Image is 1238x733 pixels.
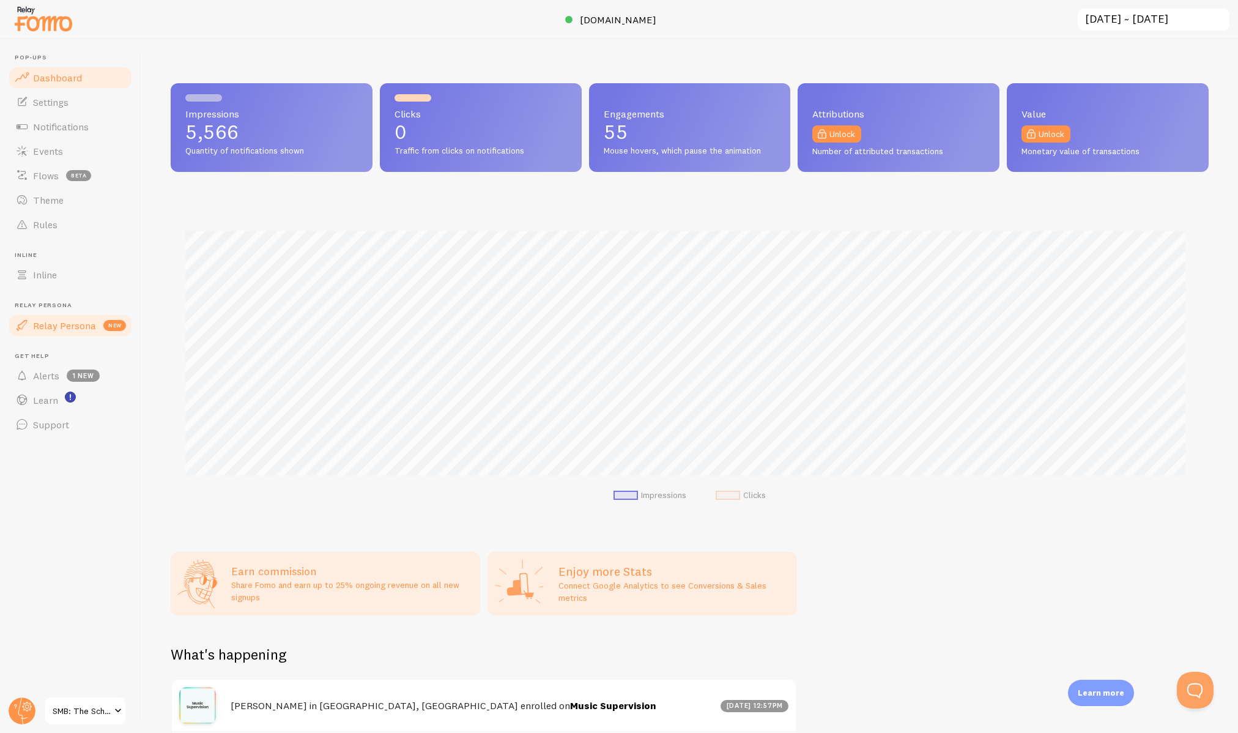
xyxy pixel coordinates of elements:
[558,564,790,579] h2: Enjoy more Stats
[570,699,656,712] a: Music Supervision
[1021,146,1194,157] span: Monetary value of transactions
[66,170,91,181] span: beta
[231,579,473,603] p: Share Fomo and earn up to 25% ongoing revenue on all new signups
[7,65,133,90] a: Dashboard
[7,388,133,412] a: Learn
[171,645,286,664] h2: What's happening
[33,96,69,108] span: Settings
[33,145,63,157] span: Events
[716,490,766,501] li: Clicks
[1068,680,1134,706] div: Learn more
[7,163,133,188] a: Flows beta
[1078,687,1124,699] p: Learn more
[7,363,133,388] a: Alerts 1 new
[15,54,133,62] span: Pop-ups
[1177,672,1214,709] iframe: Help Scout Beacon - Open
[7,262,133,287] a: Inline
[15,251,133,259] span: Inline
[7,412,133,437] a: Support
[33,169,59,182] span: Flows
[33,121,89,133] span: Notifications
[33,370,59,382] span: Alerts
[231,699,713,712] h4: [PERSON_NAME] in [GEOGRAPHIC_DATA], [GEOGRAPHIC_DATA] enrolled on
[395,146,567,157] span: Traffic from clicks on notifications
[812,125,861,143] a: Unlock
[33,394,58,406] span: Learn
[7,188,133,212] a: Theme
[487,552,797,616] a: Enjoy more Stats Connect Google Analytics to see Conversions & Sales metrics
[103,320,126,331] span: new
[721,700,788,712] div: [DATE] 12:57pm
[604,146,776,157] span: Mouse hovers, which pause the animation
[185,109,358,119] span: Impressions
[67,370,100,382] span: 1 new
[395,122,567,142] p: 0
[53,704,111,718] span: SMB: The School of Music Business
[395,109,567,119] span: Clicks
[33,269,57,281] span: Inline
[604,122,776,142] p: 55
[7,212,133,237] a: Rules
[33,194,64,206] span: Theme
[65,392,76,403] svg: <p>Watch New Feature Tutorials!</p>
[13,3,74,34] img: fomo-relay-logo-orange.svg
[33,419,69,431] span: Support
[231,564,473,578] h3: Earn commission
[1021,125,1070,143] a: Unlock
[604,109,776,119] span: Engagements
[7,114,133,139] a: Notifications
[15,352,133,360] span: Get Help
[812,109,985,119] span: Attributions
[33,319,96,332] span: Relay Persona
[33,218,57,231] span: Rules
[7,313,133,338] a: Relay Persona new
[495,559,544,608] img: Google Analytics
[812,146,985,157] span: Number of attributed transactions
[558,579,790,604] p: Connect Google Analytics to see Conversions & Sales metrics
[1021,109,1194,119] span: Value
[15,302,133,310] span: Relay Persona
[33,72,82,84] span: Dashboard
[613,490,686,501] li: Impressions
[185,122,358,142] p: 5,566
[7,90,133,114] a: Settings
[7,139,133,163] a: Events
[44,696,127,726] a: SMB: The School of Music Business
[185,146,358,157] span: Quantity of notifications shown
